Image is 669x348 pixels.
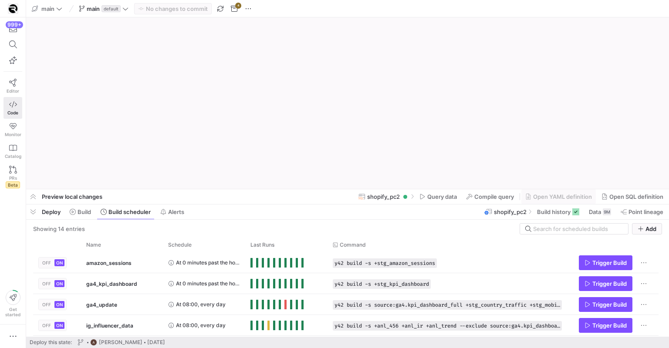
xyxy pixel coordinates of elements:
[30,3,64,14] button: main
[66,204,95,219] button: Build
[340,242,366,248] span: Command
[176,252,240,273] span: At 0 minutes past the hour, every 2 hours, every day
[41,5,54,12] span: main
[3,287,22,321] button: Getstarted
[176,273,240,294] span: At 0 minutes past the hour, every 3 hours, every day
[78,208,91,215] span: Build
[56,323,63,328] span: ON
[579,297,632,312] button: Trigger Build
[579,255,632,270] button: Trigger Build
[592,322,627,329] span: Trigger Build
[56,260,63,265] span: ON
[628,208,663,215] span: Point lineage
[367,193,400,200] span: shopify_pc2
[176,294,226,315] span: At 08:00, every day
[99,339,142,345] span: [PERSON_NAME]
[603,208,611,215] div: 9M
[33,252,659,273] div: Press SPACE to select this row.
[645,225,656,232] span: Add
[579,318,632,333] button: Trigger Build
[30,339,72,345] span: Deploy this state:
[6,181,20,188] span: Beta
[168,208,184,215] span: Alerts
[86,253,132,273] span: amazon_sessions
[5,154,21,159] span: Catalog
[33,294,659,315] div: Press SPACE to select this row.
[42,208,61,215] span: Deploy
[632,223,662,234] button: Add
[617,204,667,219] button: Point lineage
[147,339,165,345] span: [DATE]
[42,302,51,307] span: OFF
[416,189,461,204] button: Query data
[101,5,121,12] span: default
[9,4,17,13] img: https://storage.googleapis.com/y42-prod-data-exchange/images/9vP1ZiGb3SDtS36M2oSqLE2NxN9MAbKgqIYc...
[334,323,560,329] span: y42 build -s +anl_456 +anl_ir +anl_trend --exclude source:ga4.kpi_dashboard_full
[33,273,659,294] div: Press SPACE to select this row.
[334,260,435,266] span: y42 build -s +stg_amazon_sessions
[90,339,97,346] img: https://lh3.googleusercontent.com/a/AEdFTp4_8LqxRyxVUtC19lo4LS2NU-n5oC7apraV2tR5=s96-c
[56,281,63,286] span: ON
[5,132,21,137] span: Monitor
[6,21,23,28] div: 999+
[334,281,429,287] span: y42 build -s +stg_kpi_dashboard
[533,204,583,219] button: Build history
[463,189,518,204] button: Compile query
[86,242,101,248] span: Name
[7,88,19,94] span: Editor
[9,175,17,181] span: PRs
[56,302,63,307] span: ON
[108,208,151,215] span: Build scheduler
[250,242,274,248] span: Last Runs
[86,274,137,294] span: ga4_kpi_dashboard
[3,75,22,97] a: Editor
[75,337,167,348] button: https://lh3.googleusercontent.com/a/AEdFTp4_8LqxRyxVUtC19lo4LS2NU-n5oC7apraV2tR5=s96-c[PERSON_NAM...
[537,208,571,215] span: Build history
[97,204,155,219] button: Build scheduler
[42,323,51,328] span: OFF
[598,189,667,204] button: Open SQL definition
[42,260,51,265] span: OFF
[3,21,22,37] button: 999+
[33,315,659,336] div: Press SPACE to select this row.
[3,162,22,192] a: PRsBeta
[592,280,627,287] span: Trigger Build
[42,193,102,200] span: Preview local changes
[533,225,623,232] input: Search for scheduled builds
[7,110,18,115] span: Code
[609,193,663,200] span: Open SQL definition
[42,281,51,286] span: OFF
[168,242,192,248] span: Schedule
[579,276,632,291] button: Trigger Build
[427,193,457,200] span: Query data
[494,208,527,215] span: shopify_pc2
[592,259,627,266] span: Trigger Build
[156,204,188,219] button: Alerts
[3,97,22,119] a: Code
[3,141,22,162] a: Catalog
[86,294,117,315] span: ga4_update
[589,208,601,215] span: Data
[77,3,131,14] button: maindefault
[334,302,560,308] span: y42 build -s source:ga4.kpi_dashboard_full +stg_country_traffic +stg_mobile_sessions
[87,5,100,12] span: main
[3,119,22,141] a: Monitor
[3,1,22,16] a: https://storage.googleapis.com/y42-prod-data-exchange/images/9vP1ZiGb3SDtS36M2oSqLE2NxN9MAbKgqIYc...
[592,301,627,308] span: Trigger Build
[5,307,20,317] span: Get started
[33,225,85,232] div: Showing 14 entries
[176,315,226,335] span: At 08:00, every day
[86,315,133,336] span: ig_influencer_data
[474,193,514,200] span: Compile query
[585,204,615,219] button: Data9M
